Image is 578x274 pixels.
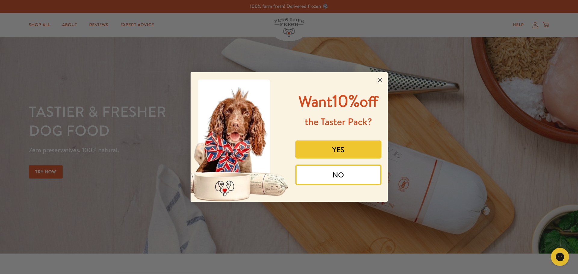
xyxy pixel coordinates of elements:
[191,72,289,202] img: 8afefe80-1ef6-417a-b86b-9520c2248d41.jpeg
[305,115,372,128] span: the Taster Pack?
[375,75,385,85] button: Close dialog
[359,91,378,112] span: off
[299,91,332,112] span: Want
[295,165,381,185] button: NO
[299,89,378,112] span: 10%
[295,140,381,159] button: YES
[548,246,572,268] iframe: Gorgias live chat messenger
